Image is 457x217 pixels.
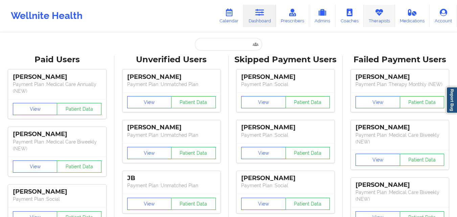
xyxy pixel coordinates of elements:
[13,138,101,152] p: Payment Plan : Medical Care Biweekly (NEW)
[285,198,330,210] button: Patient Data
[285,147,330,159] button: Patient Data
[13,130,101,138] div: [PERSON_NAME]
[5,55,110,65] div: Paid Users
[244,5,276,27] a: Dashboard
[336,5,364,27] a: Coaches
[400,96,444,108] button: Patient Data
[127,132,216,138] p: Payment Plan : Unmatched Plan
[13,81,101,94] p: Payment Plan : Medical Care Annually (NEW)
[241,73,330,81] div: [PERSON_NAME]
[356,154,400,166] button: View
[233,55,338,65] div: Skipped Payment Users
[364,5,395,27] a: Therapists
[241,132,330,138] p: Payment Plan : Social
[347,55,452,65] div: Failed Payment Users
[356,181,444,189] div: [PERSON_NAME]
[127,81,216,88] p: Payment Plan : Unmatched Plan
[241,124,330,131] div: [PERSON_NAME]
[171,96,216,108] button: Patient Data
[171,198,216,210] button: Patient Data
[276,5,310,27] a: Prescribers
[127,96,172,108] button: View
[171,147,216,159] button: Patient Data
[127,198,172,210] button: View
[356,73,444,81] div: [PERSON_NAME]
[241,198,286,210] button: View
[127,174,216,182] div: JB
[446,87,457,113] a: Report Bug
[241,147,286,159] button: View
[57,103,101,115] button: Patient Data
[241,96,286,108] button: View
[13,103,58,115] button: View
[13,160,58,173] button: View
[127,73,216,81] div: [PERSON_NAME]
[127,147,172,159] button: View
[241,81,330,88] p: Payment Plan : Social
[119,55,224,65] div: Unverified Users
[13,196,101,202] p: Payment Plan : Social
[430,5,457,27] a: Account
[13,188,101,196] div: [PERSON_NAME]
[400,154,444,166] button: Patient Data
[214,5,244,27] a: Calendar
[356,189,444,202] p: Payment Plan : Medical Care Biweekly (NEW)
[309,5,336,27] a: Admins
[356,132,444,145] p: Payment Plan : Medical Care Biweekly (NEW)
[356,96,400,108] button: View
[241,182,330,189] p: Payment Plan : Social
[127,182,216,189] p: Payment Plan : Unmatched Plan
[127,124,216,131] div: [PERSON_NAME]
[356,124,444,131] div: [PERSON_NAME]
[57,160,101,173] button: Patient Data
[13,73,101,81] div: [PERSON_NAME]
[395,5,430,27] a: Medications
[356,81,444,88] p: Payment Plan : Therapy Monthly (NEW)
[285,96,330,108] button: Patient Data
[241,174,330,182] div: [PERSON_NAME]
